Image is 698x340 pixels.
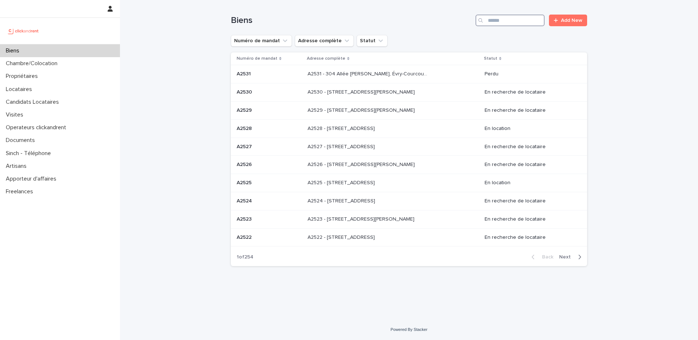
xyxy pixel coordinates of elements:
[3,47,25,54] p: Biens
[3,175,62,182] p: Apporteur d'affaires
[485,180,575,186] p: En location
[231,138,587,156] tr: A2527A2527 A2527 - [STREET_ADDRESS]A2527 - [STREET_ADDRESS] En recherche de locataire
[6,24,41,38] img: UCB0brd3T0yccxBKYDjQ
[308,215,416,222] p: A2523 - 18 quai Alphonse Le Gallo, Boulogne-Billancourt 92100
[549,15,587,26] a: Add New
[357,35,388,47] button: Statut
[485,234,575,241] p: En recherche de locataire
[559,254,575,260] span: Next
[231,228,587,246] tr: A2522A2522 A2522 - [STREET_ADDRESS]A2522 - [STREET_ADDRESS] En recherche de locataire
[237,88,253,95] p: A2530
[3,99,65,106] p: Candidats Locataires
[231,35,292,47] button: Numéro de mandat
[484,55,497,63] p: Statut
[3,60,63,67] p: Chambre/Colocation
[231,83,587,102] tr: A2530A2530 A2530 - [STREET_ADDRESS][PERSON_NAME]A2530 - [STREET_ADDRESS][PERSON_NAME] En recherch...
[3,124,72,131] p: Operateurs clickandrent
[231,119,587,138] tr: A2528A2528 A2528 - [STREET_ADDRESS]A2528 - [STREET_ADDRESS] En location
[485,216,575,222] p: En recherche de locataire
[231,192,587,210] tr: A2524A2524 A2524 - [STREET_ADDRESS]A2524 - [STREET_ADDRESS] En recherche de locataire
[237,233,253,241] p: A2522
[237,106,253,114] p: A2529
[526,254,556,260] button: Back
[476,15,545,26] input: Search
[237,215,253,222] p: A2523
[308,160,416,168] p: A2526 - [STREET_ADDRESS][PERSON_NAME]
[390,327,427,332] a: Powered By Stacker
[308,88,416,95] p: A2530 - [STREET_ADDRESS][PERSON_NAME]
[231,65,587,83] tr: A2531A2531 A2531 - 304 Allée [PERSON_NAME], Évry-Courcouronnes 91000A2531 - 304 Allée [PERSON_NAM...
[3,188,39,195] p: Freelances
[3,150,57,157] p: Sinch - Téléphone
[485,71,575,77] p: Perdu
[295,35,354,47] button: Adresse complète
[485,162,575,168] p: En recherche de locataire
[308,178,376,186] p: A2525 - [STREET_ADDRESS]
[485,198,575,204] p: En recherche de locataire
[237,197,253,204] p: A2524
[237,178,253,186] p: A2525
[237,160,253,168] p: A2526
[485,89,575,95] p: En recherche de locataire
[237,55,277,63] p: Numéro de mandat
[308,70,430,77] p: A2531 - 304 Allée Pablo Neruda, Évry-Courcouronnes 91000
[231,101,587,119] tr: A2529A2529 A2529 - [STREET_ADDRESS][PERSON_NAME]A2529 - [STREET_ADDRESS][PERSON_NAME] En recherch...
[485,107,575,114] p: En recherche de locataire
[231,15,473,26] h1: Biens
[237,124,253,132] p: A2528
[231,210,587,228] tr: A2523A2523 A2523 - [STREET_ADDRESS][PERSON_NAME]A2523 - [STREET_ADDRESS][PERSON_NAME] En recherch...
[231,174,587,192] tr: A2525A2525 A2525 - [STREET_ADDRESS]A2525 - [STREET_ADDRESS] En location
[308,197,377,204] p: A2524 - [STREET_ADDRESS]
[485,126,575,132] p: En location
[3,73,44,80] p: Propriétaires
[3,86,38,93] p: Locataires
[308,124,376,132] p: A2528 - [STREET_ADDRESS]
[3,111,29,118] p: Visites
[556,254,587,260] button: Next
[561,18,582,23] span: Add New
[308,106,416,114] p: A2529 - 14 rue Honoré de Balzac, Garges-lès-Gonesse 95140
[485,144,575,150] p: En recherche de locataire
[231,156,587,174] tr: A2526A2526 A2526 - [STREET_ADDRESS][PERSON_NAME]A2526 - [STREET_ADDRESS][PERSON_NAME] En recherch...
[308,142,376,150] p: A2527 - [STREET_ADDRESS]
[307,55,345,63] p: Adresse complète
[231,248,259,266] p: 1 of 254
[237,142,253,150] p: A2527
[3,163,32,170] p: Artisans
[3,137,41,144] p: Documents
[538,254,553,260] span: Back
[237,70,252,77] p: A2531
[308,233,376,241] p: A2522 - [STREET_ADDRESS]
